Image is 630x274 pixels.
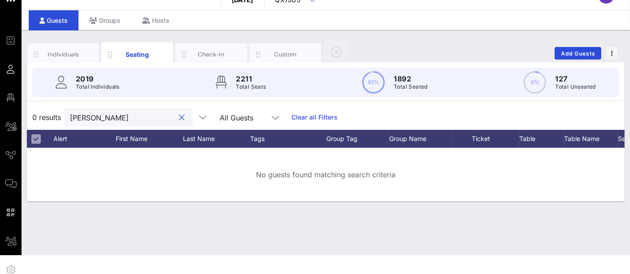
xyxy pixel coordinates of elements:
button: Add Guests [555,47,601,60]
span: Add Guests [560,50,596,57]
div: Ticket [452,130,519,148]
div: Hosts [131,10,180,30]
div: Group Tag [326,130,389,148]
div: Alert [49,130,72,148]
span: 0 results [32,112,61,123]
div: Custom [265,50,305,59]
p: Total Seats [236,82,266,91]
a: Clear all Filters [291,112,338,122]
p: 2019 [76,73,120,84]
div: First Name [116,130,183,148]
p: Total Unseated [555,82,596,91]
div: Table Name [564,130,618,148]
div: Check-In [191,50,231,59]
div: Tags [250,130,326,148]
div: Seating [117,50,157,59]
div: Guests [29,10,78,30]
p: 127 [555,73,596,84]
div: Individuals [43,50,83,59]
p: Total Individuals [76,82,120,91]
div: Last Name [183,130,250,148]
button: clear icon [179,113,185,122]
div: No guests found matching search criteria [27,148,625,201]
div: All Guests [214,108,286,126]
p: Total Seated [394,82,428,91]
div: Groups [78,10,131,30]
div: Group Name [389,130,452,148]
p: 1892 [394,73,428,84]
div: Table [519,130,564,148]
p: 2211 [236,73,266,84]
div: All Guests [220,114,253,122]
